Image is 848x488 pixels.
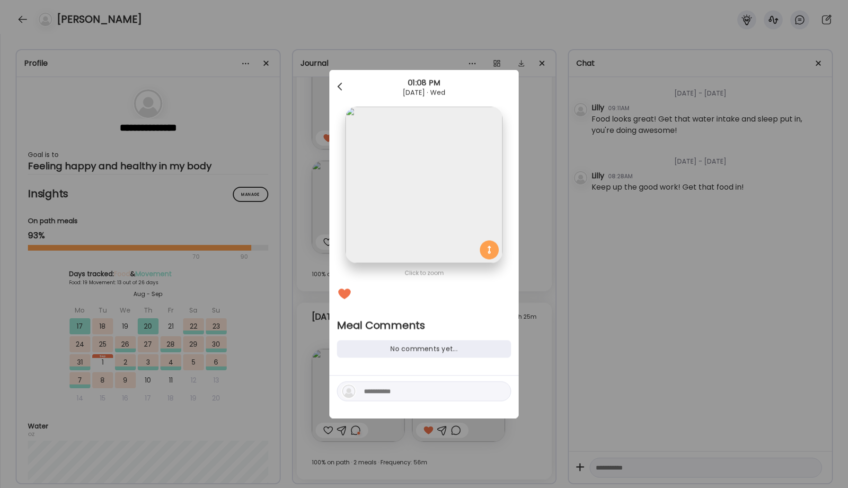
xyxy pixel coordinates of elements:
[337,268,511,279] div: Click to zoom
[329,89,519,96] div: [DATE] · Wed
[337,319,511,333] h2: Meal Comments
[345,107,502,263] img: images%2FTWbYycbN6VXame8qbTiqIxs9Hvy2%2FbCn2FuZuaW9RA07Lr0N8%2FnkZd6bsBsGEtIj00ergc_1080
[329,78,519,89] div: 01:08 PM
[337,340,511,358] div: No comments yet...
[342,385,355,398] img: bg-avatar-default.svg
